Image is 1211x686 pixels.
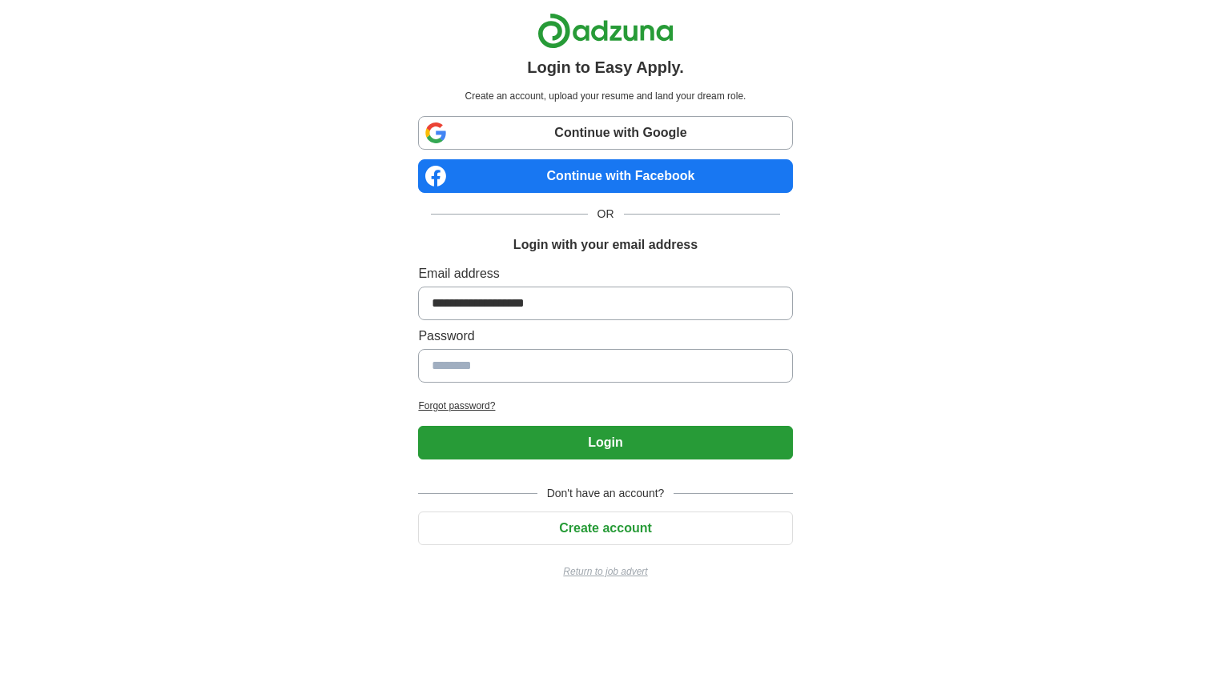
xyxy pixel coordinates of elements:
[418,116,792,150] a: Continue with Google
[418,327,792,346] label: Password
[418,399,792,413] a: Forgot password?
[418,521,792,535] a: Create account
[418,511,792,545] button: Create account
[418,264,792,283] label: Email address
[588,206,624,223] span: OR
[418,564,792,579] a: Return to job advert
[527,55,684,79] h1: Login to Easy Apply.
[421,89,789,103] p: Create an account, upload your resume and land your dream role.
[418,426,792,459] button: Login
[418,159,792,193] a: Continue with Facebook
[537,485,674,502] span: Don't have an account?
[537,13,674,49] img: Adzuna logo
[513,235,698,255] h1: Login with your email address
